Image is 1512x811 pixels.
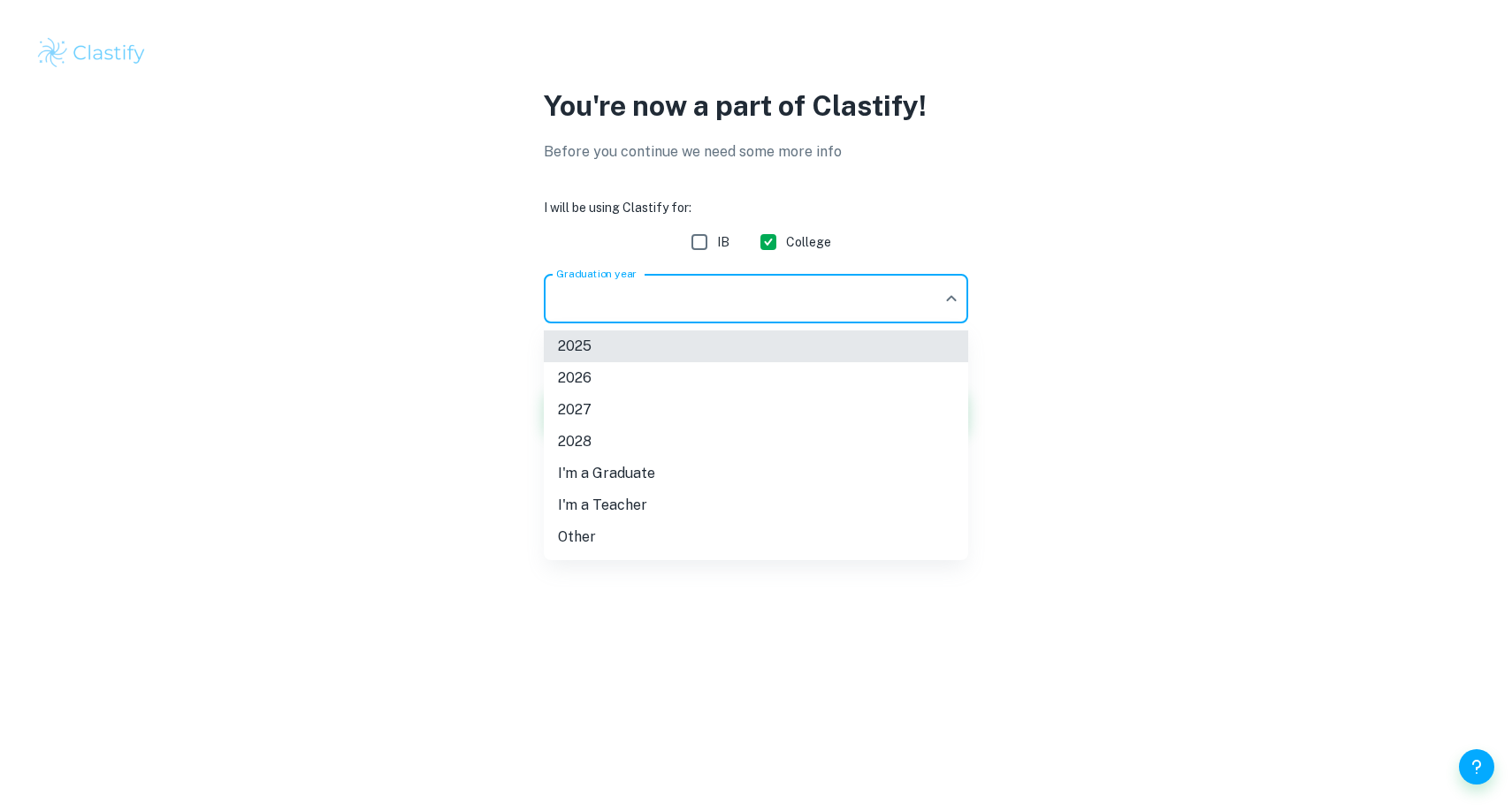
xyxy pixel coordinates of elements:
li: I'm a Graduate [544,458,968,489]
li: 2028 [544,426,968,458]
li: 2027 [544,394,968,426]
li: I'm a Teacher [544,489,968,521]
li: 2026 [544,362,968,394]
li: 2025 [544,330,968,362]
li: Other [544,521,968,553]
